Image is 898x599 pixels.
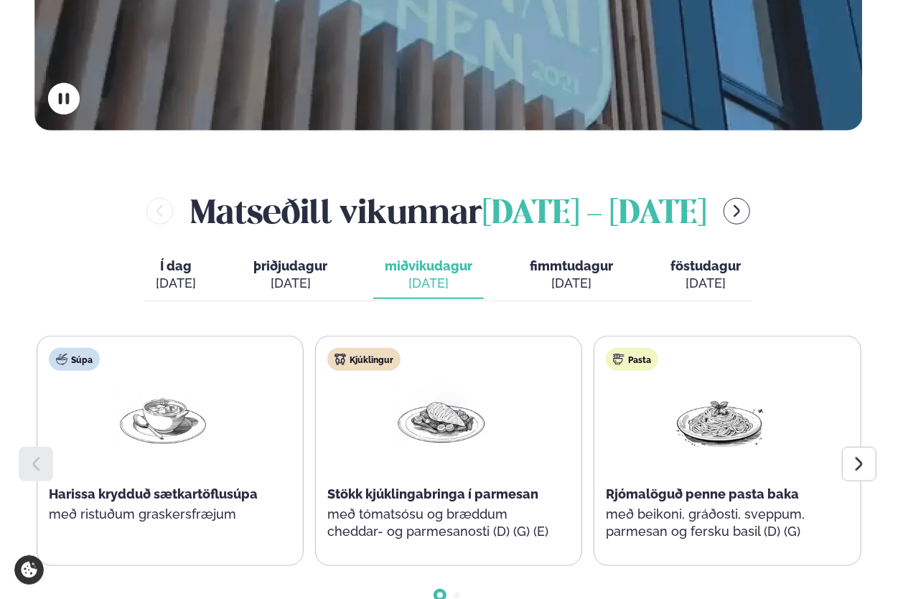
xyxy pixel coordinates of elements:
[242,252,339,299] button: þriðjudagur [DATE]
[670,258,741,273] span: föstudagur
[156,258,196,275] span: Í dag
[146,198,173,225] button: menu-btn-left
[530,275,613,292] div: [DATE]
[396,382,487,449] img: Chicken-breast.png
[724,198,750,225] button: menu-btn-right
[373,252,484,299] button: miðvikudagur [DATE]
[14,555,44,585] a: Cookie settings
[454,593,460,598] span: Go to slide 2
[49,486,258,501] span: Harissa krydduð sætkartöflusúpa
[327,486,538,501] span: Stökk kjúklingabringa í parmesan
[49,506,277,523] p: með ristuðum graskersfræjum
[670,275,741,292] div: [DATE]
[190,188,706,235] h2: Matseðill vikunnar
[335,354,346,365] img: chicken.svg
[518,252,625,299] button: fimmtudagur [DATE]
[327,348,401,371] div: Kjúklingur
[530,258,613,273] span: fimmtudagur
[437,593,443,598] span: Go to slide 1
[606,506,834,540] p: með beikoni, gráðosti, sveppum, parmesan og fersku basil (D) (G)
[49,348,100,371] div: Súpa
[613,354,625,365] img: pasta.svg
[385,275,472,292] div: [DATE]
[56,354,67,365] img: soup.svg
[253,258,327,273] span: þriðjudagur
[144,252,207,299] button: Í dag [DATE]
[606,486,799,501] span: Rjómalöguð penne pasta baka
[659,252,752,299] button: föstudagur [DATE]
[253,275,327,292] div: [DATE]
[327,506,556,540] p: með tómatsósu og bræddum cheddar- og parmesanosti (D) (G) (E)
[385,258,472,273] span: miðvikudagur
[156,275,196,292] div: [DATE]
[674,382,766,449] img: Spagetti.png
[606,348,658,371] div: Pasta
[117,382,209,449] img: Soup.png
[482,199,706,230] span: [DATE] - [DATE]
